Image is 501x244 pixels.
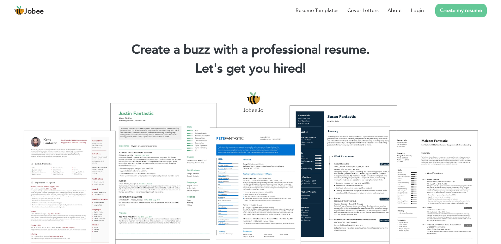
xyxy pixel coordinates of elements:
a: Create my resume [435,4,487,17]
h2: Let's [9,61,492,77]
a: Resume Templates [296,7,339,14]
span: Jobee [24,8,44,15]
img: jobee.io [14,5,24,15]
span: | [303,60,306,77]
a: About [388,7,402,14]
a: Jobee [14,5,44,15]
h1: Create a buzz with a professional resume. [9,42,492,58]
a: Login [411,7,424,14]
a: Cover Letters [347,7,379,14]
span: get you hired! [226,60,306,77]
